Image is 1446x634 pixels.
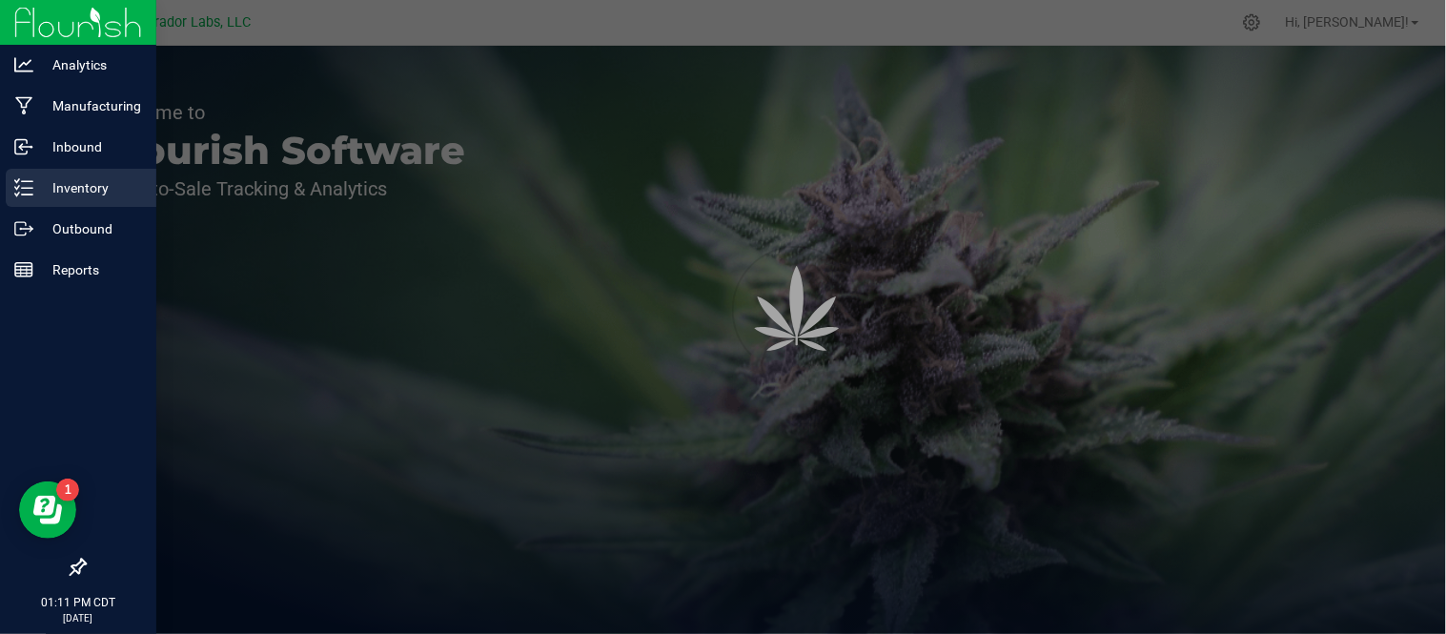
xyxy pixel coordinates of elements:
[14,260,33,279] inline-svg: Reports
[9,594,148,611] p: 01:11 PM CDT
[33,135,148,158] p: Inbound
[33,94,148,117] p: Manufacturing
[14,137,33,156] inline-svg: Inbound
[33,176,148,199] p: Inventory
[14,178,33,197] inline-svg: Inventory
[56,479,79,501] iframe: Resource center unread badge
[19,481,76,539] iframe: Resource center
[9,611,148,625] p: [DATE]
[33,258,148,281] p: Reports
[33,217,148,240] p: Outbound
[14,96,33,115] inline-svg: Manufacturing
[14,219,33,238] inline-svg: Outbound
[14,55,33,74] inline-svg: Analytics
[33,53,148,76] p: Analytics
